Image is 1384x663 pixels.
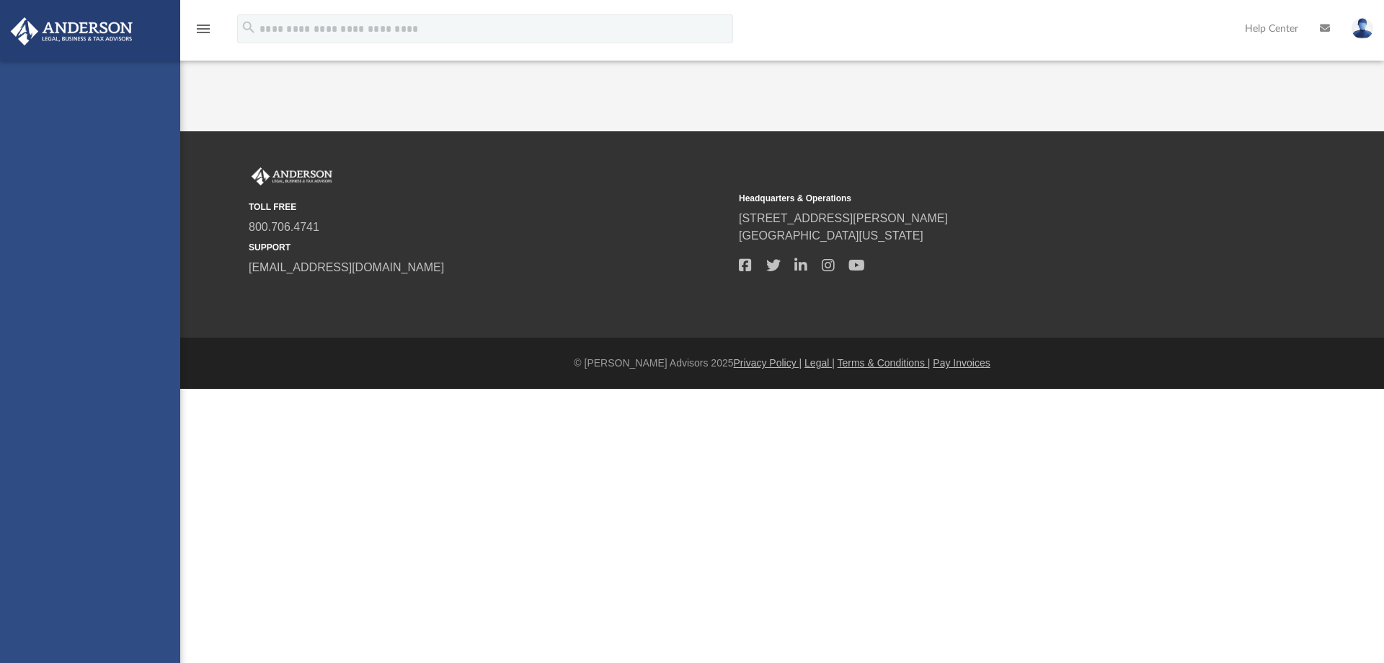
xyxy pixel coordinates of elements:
i: search [241,19,257,35]
a: menu [195,27,212,38]
i: menu [195,20,212,38]
a: 800.706.4741 [249,221,319,233]
a: Privacy Policy | [734,357,802,369]
a: [STREET_ADDRESS][PERSON_NAME] [739,212,948,224]
small: TOLL FREE [249,201,729,214]
a: [EMAIL_ADDRESS][DOMAIN_NAME] [249,261,444,273]
a: Terms & Conditions | [838,357,931,369]
small: Headquarters & Operations [739,192,1219,205]
img: Anderson Advisors Platinum Portal [6,17,137,45]
a: Pay Invoices [933,357,990,369]
img: User Pic [1352,18,1373,39]
a: [GEOGRAPHIC_DATA][US_STATE] [739,229,923,242]
small: SUPPORT [249,241,729,254]
div: © [PERSON_NAME] Advisors 2025 [180,356,1384,371]
img: Anderson Advisors Platinum Portal [249,167,335,186]
a: Legal | [804,357,835,369]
